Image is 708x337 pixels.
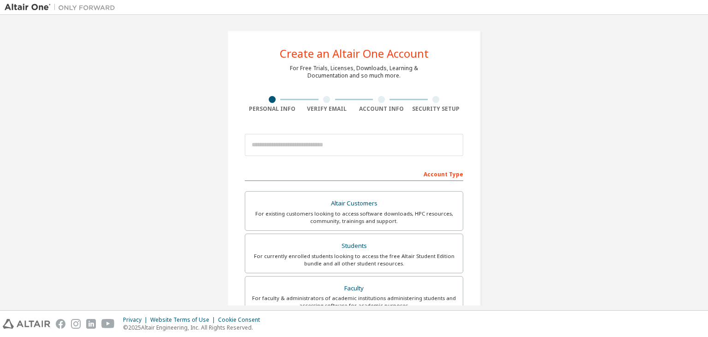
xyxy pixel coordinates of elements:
div: Cookie Consent [218,316,265,324]
div: For existing customers looking to access software downloads, HPC resources, community, trainings ... [251,210,457,225]
div: Privacy [123,316,150,324]
div: Website Terms of Use [150,316,218,324]
img: facebook.svg [56,319,65,329]
div: Security Setup [409,105,464,113]
div: For faculty & administrators of academic institutions administering students and accessing softwa... [251,295,457,309]
img: linkedin.svg [86,319,96,329]
img: youtube.svg [101,319,115,329]
div: Personal Info [245,105,300,113]
img: instagram.svg [71,319,81,329]
div: Verify Email [300,105,354,113]
img: altair_logo.svg [3,319,50,329]
p: © 2025 Altair Engineering, Inc. All Rights Reserved. [123,324,265,331]
div: Altair Customers [251,197,457,210]
div: Faculty [251,282,457,295]
div: Account Type [245,166,463,181]
img: Altair One [5,3,120,12]
div: Account Info [354,105,409,113]
div: For Free Trials, Licenses, Downloads, Learning & Documentation and so much more. [290,65,418,79]
div: For currently enrolled students looking to access the free Altair Student Edition bundle and all ... [251,253,457,267]
div: Students [251,240,457,253]
div: Create an Altair One Account [280,48,429,59]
